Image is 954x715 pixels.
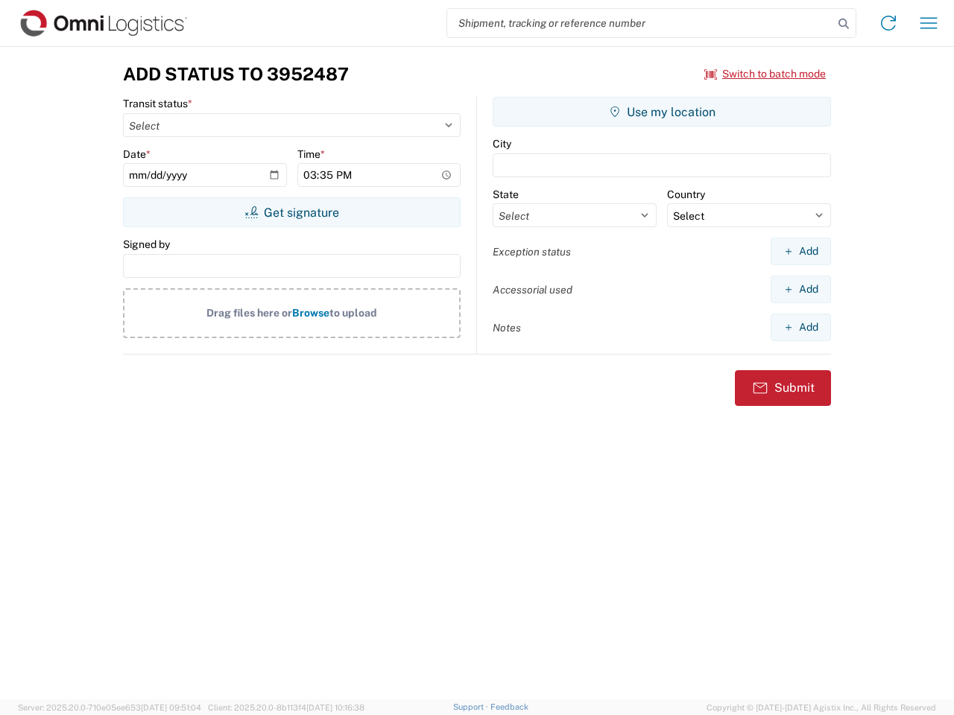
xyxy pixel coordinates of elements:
[735,370,831,406] button: Submit
[490,702,528,711] a: Feedback
[123,197,461,227] button: Get signature
[123,238,170,251] label: Signed by
[292,307,329,319] span: Browse
[493,245,571,258] label: Exception status
[18,703,201,712] span: Server: 2025.20.0-710e05ee653
[447,9,833,37] input: Shipment, tracking or reference number
[123,63,349,85] h3: Add Status to 3952487
[329,307,377,319] span: to upload
[453,702,490,711] a: Support
[297,147,325,161] label: Time
[493,137,511,150] label: City
[667,188,705,201] label: Country
[771,314,831,341] button: Add
[771,238,831,265] button: Add
[493,97,831,127] button: Use my location
[123,147,151,161] label: Date
[123,97,192,110] label: Transit status
[707,701,936,714] span: Copyright © [DATE]-[DATE] Agistix Inc., All Rights Reserved
[493,321,521,334] label: Notes
[771,276,831,303] button: Add
[493,283,572,296] label: Accessorial used
[493,188,519,201] label: State
[704,62,826,86] button: Switch to batch mode
[206,307,292,319] span: Drag files here or
[141,703,201,712] span: [DATE] 09:51:04
[208,703,364,712] span: Client: 2025.20.0-8b113f4
[306,703,364,712] span: [DATE] 10:16:38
